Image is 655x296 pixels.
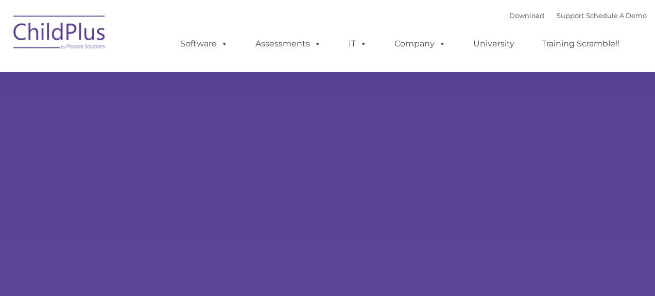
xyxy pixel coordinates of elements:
a: Download [509,11,544,20]
a: Assessments [245,34,332,54]
a: IT [338,34,377,54]
a: Support [557,11,584,20]
a: Schedule A Demo [586,11,647,20]
font: | [509,11,647,20]
img: ChildPlus by Procare Solutions [8,8,111,60]
a: University [463,34,525,54]
a: Training Scramble!! [531,34,630,54]
a: Company [384,34,456,54]
a: Software [170,34,238,54]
